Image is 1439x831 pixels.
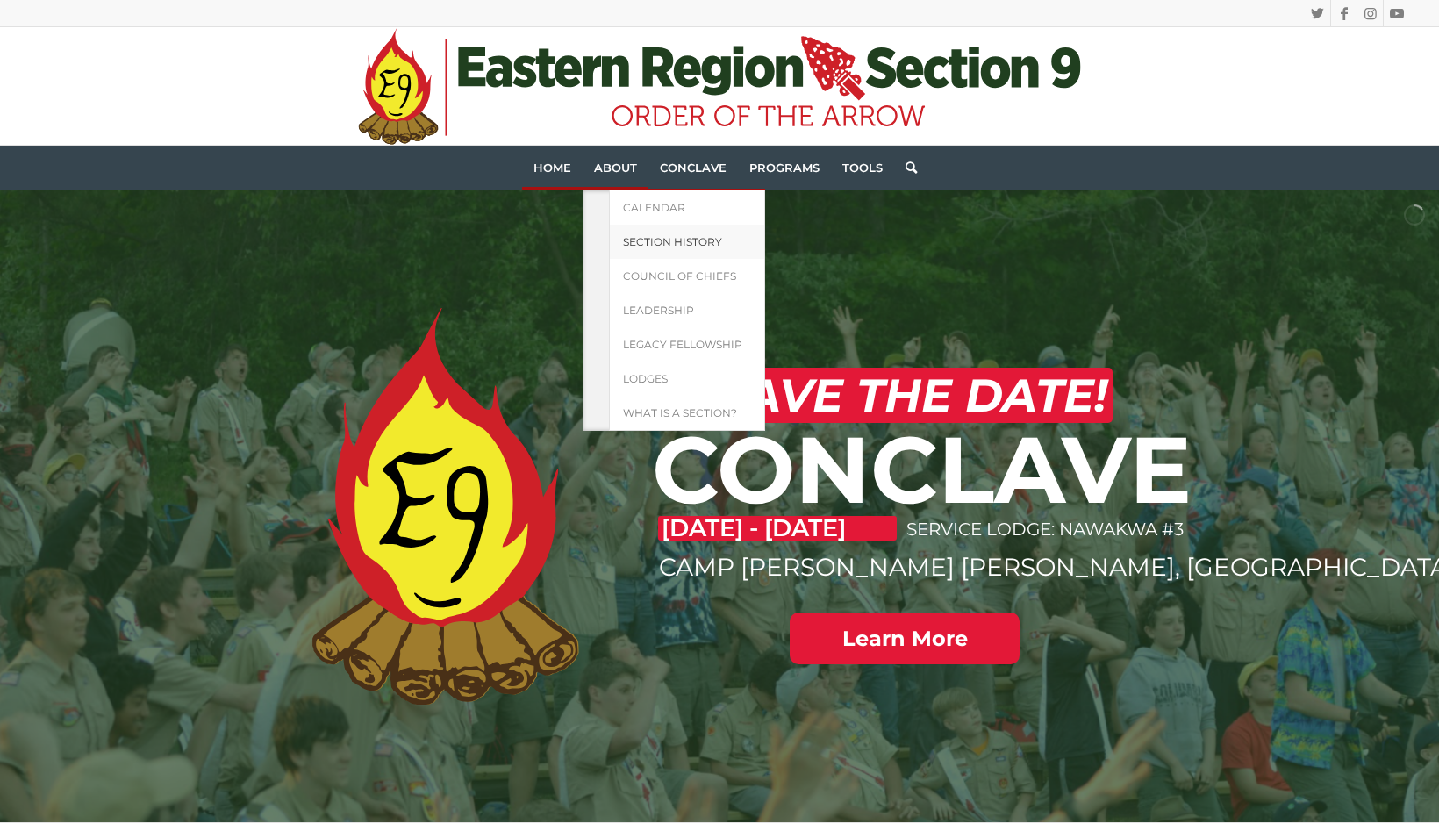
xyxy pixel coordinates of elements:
[609,190,765,225] a: Calendar
[609,327,765,362] a: Legacy Fellowship
[609,362,765,396] a: Lodges
[894,146,917,190] a: Search
[609,396,765,431] a: What is a Section?
[623,372,668,385] span: Lodges
[623,338,742,351] span: Legacy Fellowship
[831,146,894,190] a: Tools
[623,235,722,248] span: Section History
[712,368,1113,423] h2: SAVE THE DATE!
[609,225,765,259] a: Section History
[583,146,648,190] a: About
[623,201,685,214] span: Calendar
[652,420,1192,519] h1: CONCLAVE
[623,304,694,317] span: Leadership
[658,516,897,541] p: [DATE] - [DATE]
[623,406,737,419] span: What is a Section?
[522,146,583,190] a: Home
[906,509,1189,550] p: SERVICE LODGE: NAWAKWA #3
[623,269,736,283] span: Council of Chiefs
[660,161,727,175] span: Conclave
[648,146,738,190] a: Conclave
[842,161,883,175] span: Tools
[594,161,637,175] span: About
[659,550,1192,584] p: CAMP [PERSON_NAME] [PERSON_NAME], [GEOGRAPHIC_DATA]
[609,293,765,327] a: Leadership
[533,161,571,175] span: Home
[609,259,765,293] a: Council of Chiefs
[738,146,831,190] a: Programs
[749,161,820,175] span: Programs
